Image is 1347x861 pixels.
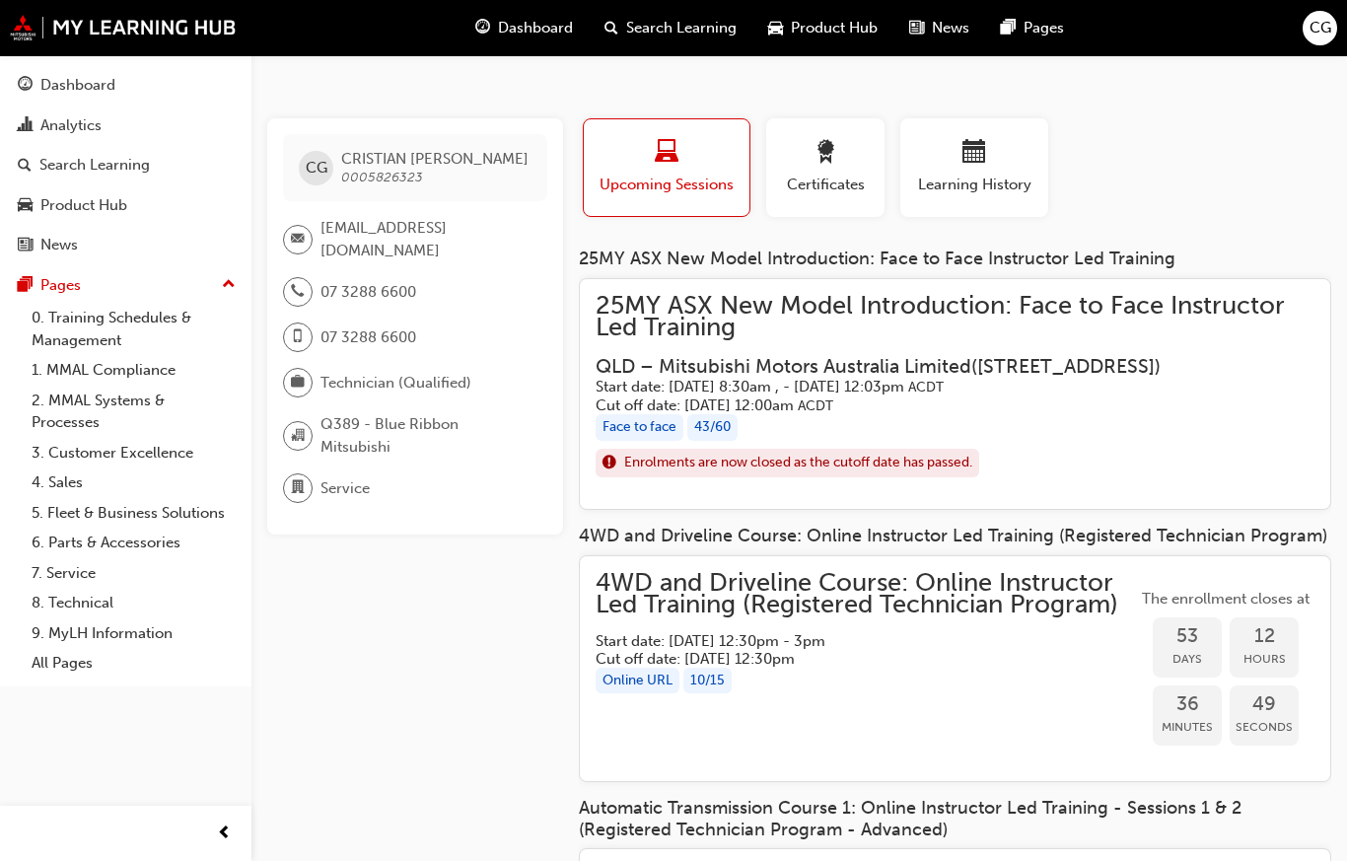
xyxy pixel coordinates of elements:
[596,295,1314,339] span: 25MY ASX New Model Introduction: Face to Face Instructor Led Training
[24,467,244,498] a: 4. Sales
[8,108,244,144] a: Analytics
[1153,693,1222,716] span: 36
[1230,625,1299,648] span: 12
[18,117,33,135] span: chart-icon
[1153,648,1222,671] span: Days
[18,157,32,175] span: search-icon
[798,397,833,414] span: Australian Central Daylight Time ACDT
[320,217,532,261] span: [EMAIL_ADDRESS][DOMAIN_NAME]
[583,118,750,217] button: Upcoming Sessions
[24,528,244,558] a: 6. Parts & Accessories
[24,303,244,355] a: 0. Training Schedules & Management
[579,798,1331,840] div: Automatic Transmission Course 1: Online Instructor Led Training - Sessions 1 & 2 (Registered Tech...
[589,8,752,48] a: search-iconSearch Learning
[24,438,244,468] a: 3. Customer Excellence
[291,227,305,252] span: email-icon
[766,118,885,217] button: Certificates
[341,169,423,185] span: 0005826323
[596,295,1314,493] a: 25MY ASX New Model Introduction: Face to Face Instructor Led TrainingQLD – Mitsubishi Motors Aust...
[320,477,370,500] span: Service
[603,451,616,476] span: exclaim-icon
[8,267,244,304] button: Pages
[24,355,244,386] a: 1. MMAL Compliance
[1230,716,1299,739] span: Seconds
[222,272,236,298] span: up-icon
[596,396,1283,415] h5: Cut off date: [DATE] 12:00am
[596,355,1283,378] h3: QLD – Mitsubishi Motors Australia Limited ( [STREET_ADDRESS] )
[10,15,237,40] img: mmal
[291,370,305,395] span: briefcase-icon
[1303,11,1337,45] button: CG
[24,498,244,529] a: 5. Fleet & Business Solutions
[320,326,416,349] span: 07 3288 6600
[626,17,737,39] span: Search Learning
[40,114,102,137] div: Analytics
[40,194,127,217] div: Product Hub
[8,227,244,263] a: News
[624,452,972,474] span: Enrolments are now closed as the cutoff date has passed.
[596,378,1283,396] h5: Start date: [DATE] 8:30am , - [DATE] 12:03pm
[291,423,305,449] span: organisation-icon
[40,74,115,97] div: Dashboard
[599,174,735,196] span: Upcoming Sessions
[596,572,1137,616] span: 4WD and Driveline Course: Online Instructor Led Training (Registered Technician Program)
[768,16,783,40] span: car-icon
[791,17,878,39] span: Product Hub
[604,16,618,40] span: search-icon
[18,277,33,295] span: pages-icon
[596,414,683,441] div: Face to face
[341,150,529,168] span: CRISTIAN [PERSON_NAME]
[475,16,490,40] span: guage-icon
[1230,648,1299,671] span: Hours
[24,386,244,438] a: 2. MMAL Systems & Processes
[908,379,944,395] span: Australian Central Daylight Time ACDT
[39,154,150,177] div: Search Learning
[24,618,244,649] a: 9. MyLH Information
[1001,16,1016,40] span: pages-icon
[291,324,305,350] span: mobile-icon
[18,77,33,95] span: guage-icon
[596,572,1314,766] a: 4WD and Driveline Course: Online Instructor Led Training (Registered Technician Program)Start dat...
[655,140,678,167] span: laptop-icon
[8,63,244,267] button: DashboardAnalyticsSearch LearningProduct HubNews
[320,281,416,304] span: 07 3288 6600
[579,249,1331,270] div: 25MY ASX New Model Introduction: Face to Face Instructor Led Training
[932,17,969,39] span: News
[217,822,232,846] span: prev-icon
[24,558,244,589] a: 7. Service
[40,234,78,256] div: News
[814,140,837,167] span: award-icon
[596,632,1105,650] h5: Start date: [DATE] 12:30pm - 3pm
[752,8,893,48] a: car-iconProduct Hub
[687,414,738,441] div: 43 / 60
[596,668,679,694] div: Online URL
[18,237,33,254] span: news-icon
[291,279,305,305] span: phone-icon
[8,67,244,104] a: Dashboard
[1137,588,1314,610] span: The enrollment closes at
[8,147,244,183] a: Search Learning
[498,17,573,39] span: Dashboard
[962,140,986,167] span: calendar-icon
[900,118,1048,217] button: Learning History
[8,187,244,224] a: Product Hub
[909,16,924,40] span: news-icon
[18,197,33,215] span: car-icon
[291,475,305,501] span: department-icon
[915,174,1033,196] span: Learning History
[781,174,870,196] span: Certificates
[683,668,732,694] div: 10 / 15
[24,588,244,618] a: 8. Technical
[24,648,244,679] a: All Pages
[320,372,471,395] span: Technician (Qualified)
[306,157,327,179] span: CG
[1024,17,1064,39] span: Pages
[596,650,1105,668] h5: Cut off date: [DATE] 12:30pm
[893,8,985,48] a: news-iconNews
[1153,716,1222,739] span: Minutes
[1310,17,1331,39] span: CG
[320,413,532,458] span: Q389 - Blue Ribbon Mitsubishi
[1230,693,1299,716] span: 49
